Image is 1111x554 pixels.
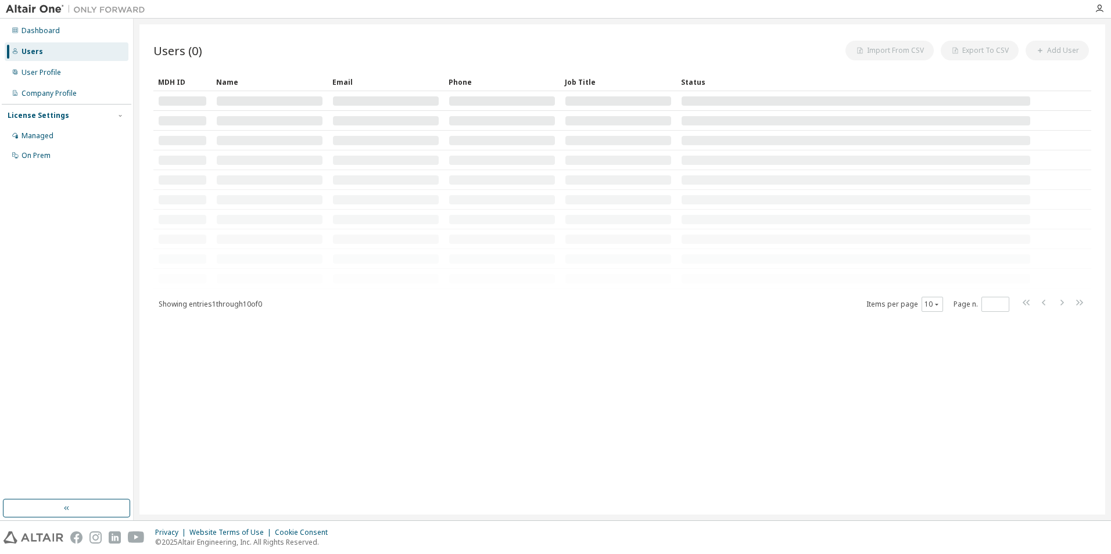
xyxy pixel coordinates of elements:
button: Import From CSV [845,41,934,60]
p: © 2025 Altair Engineering, Inc. All Rights Reserved. [155,537,335,547]
img: facebook.svg [70,531,83,544]
div: Phone [449,73,555,91]
div: Email [332,73,439,91]
div: Company Profile [21,89,77,98]
div: Name [216,73,323,91]
button: 10 [924,300,940,309]
div: Status [681,73,1031,91]
div: Users [21,47,43,56]
div: Managed [21,131,53,141]
div: Dashboard [21,26,60,35]
span: Items per page [866,297,943,312]
span: Page n. [954,297,1009,312]
div: Privacy [155,528,189,537]
div: User Profile [21,68,61,77]
span: Showing entries 1 through 10 of 0 [159,299,262,309]
div: MDH ID [158,73,207,91]
img: instagram.svg [89,531,102,544]
button: Export To CSV [941,41,1019,60]
div: Job Title [565,73,672,91]
img: youtube.svg [128,531,145,544]
img: altair_logo.svg [3,531,63,544]
div: Cookie Consent [275,528,335,537]
div: License Settings [8,111,69,120]
div: Website Terms of Use [189,528,275,537]
span: Users (0) [153,42,202,59]
img: Altair One [6,3,151,15]
button: Add User [1026,41,1089,60]
div: On Prem [21,151,51,160]
img: linkedin.svg [109,531,121,544]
